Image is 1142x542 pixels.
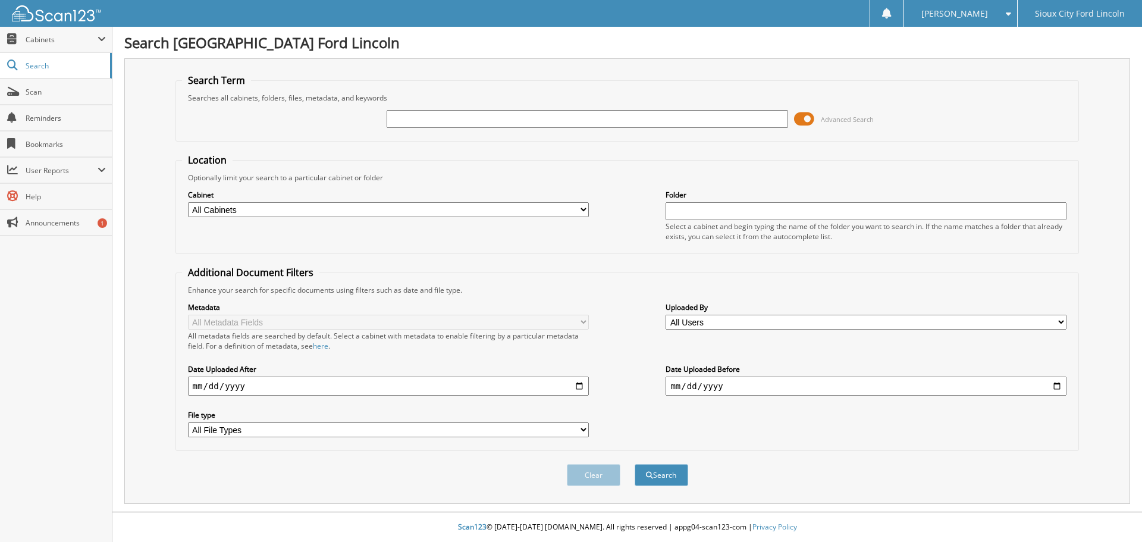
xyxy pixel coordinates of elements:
div: Enhance your search for specific documents using filters such as date and file type. [182,285,1073,295]
a: here [313,341,328,351]
label: Folder [666,190,1066,200]
input: end [666,377,1066,396]
button: Clear [567,464,620,486]
span: Help [26,192,106,202]
label: File type [188,410,589,420]
span: [PERSON_NAME] [921,10,988,17]
div: Optionally limit your search to a particular cabinet or folder [182,173,1073,183]
span: Scan [26,87,106,97]
a: Privacy Policy [752,522,797,532]
span: Announcements [26,218,106,228]
legend: Location [182,153,233,167]
legend: Search Term [182,74,251,87]
legend: Additional Document Filters [182,266,319,279]
span: Reminders [26,113,106,123]
span: Bookmarks [26,139,106,149]
div: 1 [98,218,107,228]
label: Cabinet [188,190,589,200]
span: Scan123 [458,522,487,532]
div: Searches all cabinets, folders, files, metadata, and keywords [182,93,1073,103]
span: Sioux City Ford Lincoln [1035,10,1125,17]
label: Date Uploaded Before [666,364,1066,374]
label: Date Uploaded After [188,364,589,374]
div: All metadata fields are searched by default. Select a cabinet with metadata to enable filtering b... [188,331,589,351]
label: Uploaded By [666,302,1066,312]
span: Search [26,61,104,71]
div: © [DATE]-[DATE] [DOMAIN_NAME]. All rights reserved | appg04-scan123-com | [112,513,1142,542]
h1: Search [GEOGRAPHIC_DATA] Ford Lincoln [124,33,1130,52]
button: Search [635,464,688,486]
img: scan123-logo-white.svg [12,5,101,21]
input: start [188,377,589,396]
span: User Reports [26,165,98,176]
label: Metadata [188,302,589,312]
span: Advanced Search [821,115,874,124]
span: Cabinets [26,35,98,45]
div: Select a cabinet and begin typing the name of the folder you want to search in. If the name match... [666,221,1066,242]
